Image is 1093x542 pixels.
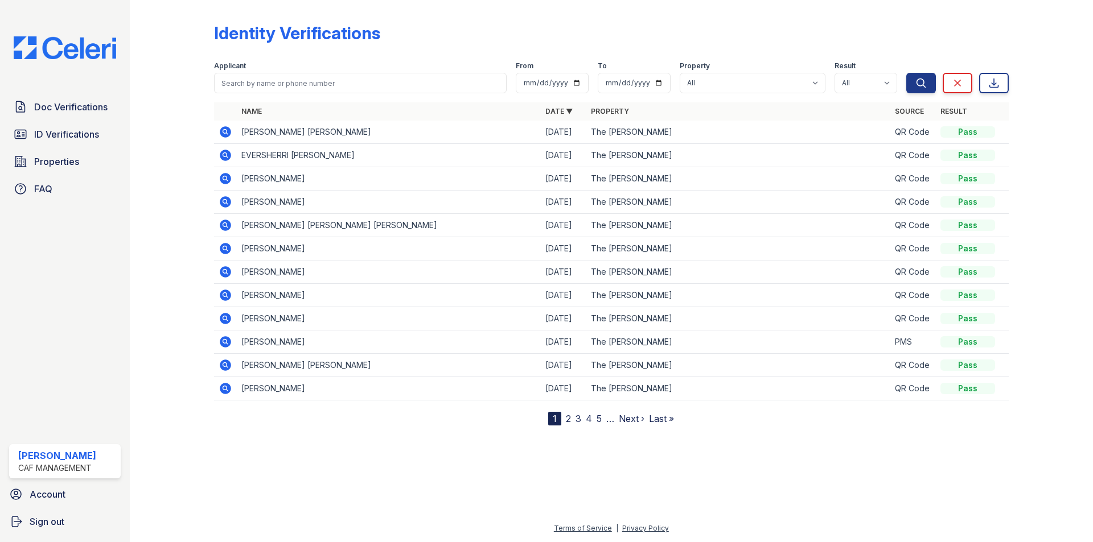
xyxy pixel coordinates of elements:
td: The [PERSON_NAME] [586,237,890,260]
td: QR Code [890,377,936,400]
span: Properties [34,155,79,168]
div: Pass [940,196,995,208]
div: Pass [940,383,995,394]
a: Date ▼ [545,107,573,115]
label: Applicant [214,61,246,71]
td: [PERSON_NAME] [237,377,541,400]
td: [DATE] [541,167,586,191]
div: Pass [940,336,995,347]
iframe: chat widget [1045,497,1082,531]
td: QR Code [890,214,936,237]
div: 1 [548,412,561,425]
div: Pass [940,126,995,138]
a: FAQ [9,177,121,200]
span: FAQ [34,182,52,196]
div: Pass [940,359,995,371]
a: Source [895,107,924,115]
div: Pass [940,243,995,254]
td: The [PERSON_NAME] [586,354,890,377]
td: The [PERSON_NAME] [586,260,890,284]
td: [DATE] [541,354,586,377]
td: QR Code [890,191,936,214]
label: From [516,61,533,71]
td: [DATE] [541,144,586,167]
a: Result [940,107,967,115]
td: The [PERSON_NAME] [586,307,890,330]
td: [PERSON_NAME] [PERSON_NAME] [PERSON_NAME] [237,214,541,237]
td: EVERSHERRI [PERSON_NAME] [237,144,541,167]
td: [PERSON_NAME] [PERSON_NAME] [237,354,541,377]
span: Account [30,487,65,501]
td: The [PERSON_NAME] [586,191,890,214]
span: ID Verifications [34,127,99,141]
div: [PERSON_NAME] [18,449,96,462]
td: The [PERSON_NAME] [586,377,890,400]
a: 2 [566,413,571,424]
td: [DATE] [541,307,586,330]
a: Last » [649,413,674,424]
td: [DATE] [541,214,586,237]
td: The [PERSON_NAME] [586,284,890,307]
a: Properties [9,150,121,173]
a: Sign out [5,510,125,533]
td: [DATE] [541,121,586,144]
td: [DATE] [541,377,586,400]
td: The [PERSON_NAME] [586,121,890,144]
td: QR Code [890,121,936,144]
div: CAF Management [18,462,96,474]
a: 4 [586,413,592,424]
td: QR Code [890,260,936,284]
td: [PERSON_NAME] [237,307,541,330]
td: [PERSON_NAME] [237,237,541,260]
td: [PERSON_NAME] [237,167,541,191]
a: 3 [576,413,581,424]
input: Search by name or phone number [214,73,507,93]
a: Property [591,107,629,115]
td: QR Code [890,354,936,377]
label: To [598,61,607,71]
td: [PERSON_NAME] [237,260,541,284]
a: Account [5,483,125,506]
label: Result [835,61,856,71]
div: Pass [940,150,995,161]
div: Pass [940,313,995,324]
span: … [606,412,614,425]
div: Pass [940,289,995,301]
td: The [PERSON_NAME] [586,330,890,354]
div: Pass [940,173,995,184]
td: The [PERSON_NAME] [586,144,890,167]
td: PMS [890,330,936,354]
span: Doc Verifications [34,100,108,114]
td: [PERSON_NAME] [237,330,541,354]
a: Doc Verifications [9,96,121,118]
a: Name [241,107,262,115]
a: Terms of Service [554,524,612,532]
td: [DATE] [541,237,586,260]
td: The [PERSON_NAME] [586,167,890,191]
td: QR Code [890,167,936,191]
td: QR Code [890,237,936,260]
a: Next › [619,413,644,424]
td: QR Code [890,284,936,307]
div: Identity Verifications [214,23,380,43]
td: [DATE] [541,260,586,284]
td: [DATE] [541,330,586,354]
div: | [616,524,618,532]
td: [PERSON_NAME] [237,284,541,307]
label: Property [680,61,710,71]
td: [DATE] [541,284,586,307]
td: QR Code [890,307,936,330]
td: [PERSON_NAME] [PERSON_NAME] [237,121,541,144]
a: 5 [597,413,602,424]
img: CE_Logo_Blue-a8612792a0a2168367f1c8372b55b34899dd931a85d93a1a3d3e32e68fde9ad4.png [5,36,125,59]
td: [DATE] [541,191,586,214]
a: ID Verifications [9,123,121,146]
td: QR Code [890,144,936,167]
span: Sign out [30,515,64,528]
div: Pass [940,266,995,278]
div: Pass [940,220,995,231]
td: [PERSON_NAME] [237,191,541,214]
td: The [PERSON_NAME] [586,214,890,237]
a: Privacy Policy [622,524,669,532]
